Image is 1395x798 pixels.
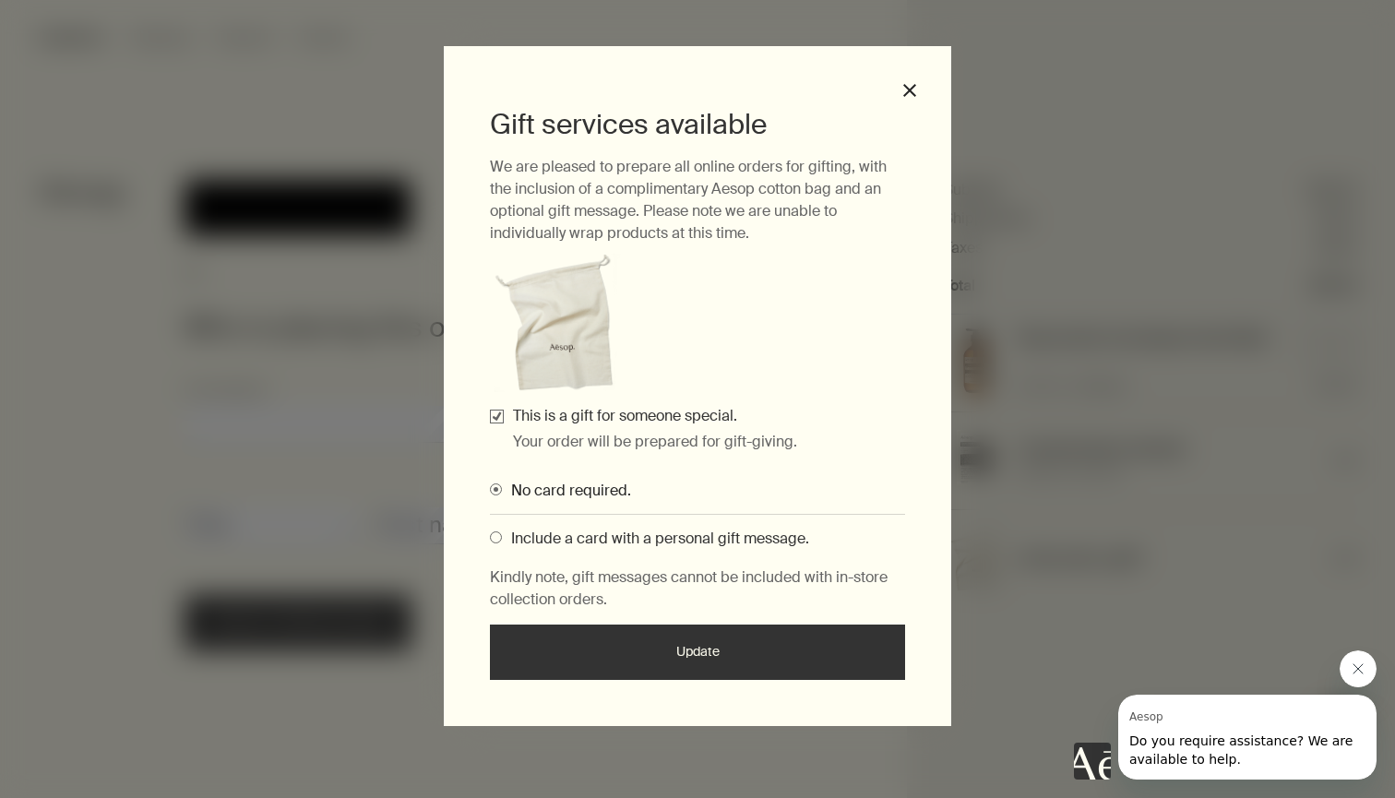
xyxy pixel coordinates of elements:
[513,406,737,425] label: This is a gift for someone special.
[490,254,628,392] img: Gift wrap example
[1118,695,1377,780] iframe: Message from Aesop
[1074,650,1377,780] div: Aesop says "Do you require assistance? We are available to help.". Open messaging window to conti...
[490,625,905,680] button: Update
[502,481,631,500] span: No card required.
[1340,650,1377,687] iframe: Close message from Aesop
[502,529,809,548] span: Include a card with a personal gift message.
[490,106,905,142] h3: Gift services available
[1074,743,1111,780] iframe: no content
[513,431,905,453] p: Your order will be prepared for gift-giving.
[490,157,887,243] span: We are pleased to prepare all online orders for gifting, with the inclusion of a complimentary Ae...
[490,567,888,609] span: Kindly note, gift messages cannot be included with in-store collection orders.
[901,82,918,99] button: close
